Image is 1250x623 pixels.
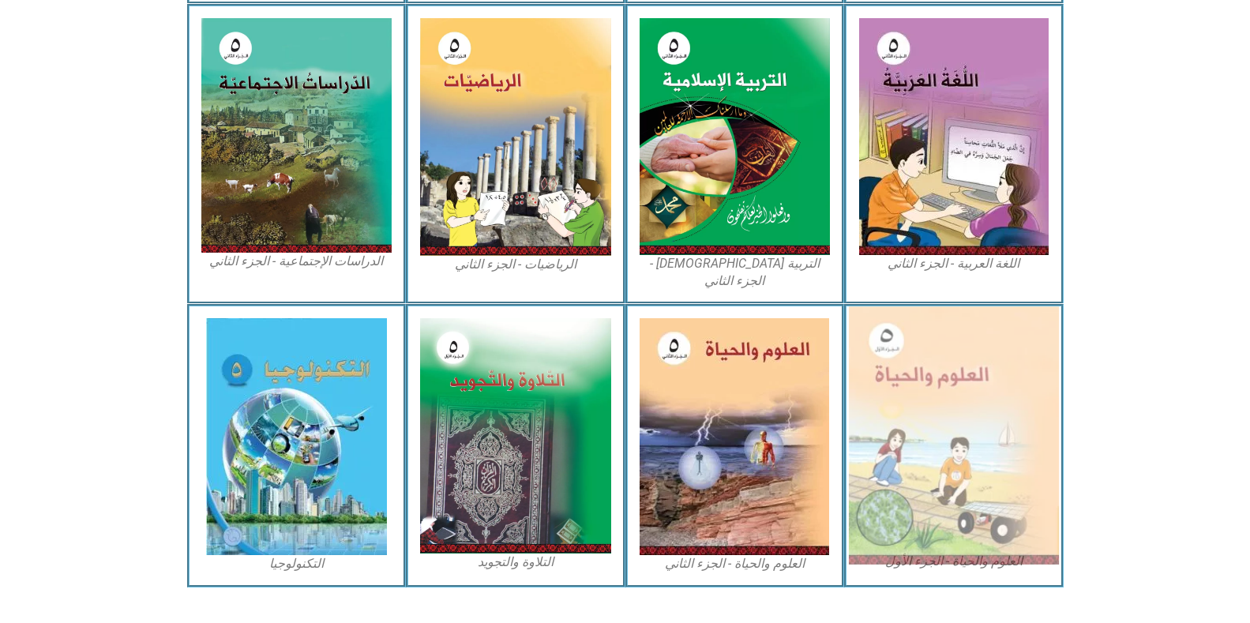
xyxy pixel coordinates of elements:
figcaption: التربية [DEMOGRAPHIC_DATA] - الجزء الثاني [640,255,831,291]
figcaption: الرياضيات - الجزء الثاني [420,256,611,273]
figcaption: التكنولوجيا [201,555,392,572]
figcaption: اللغة العربية - الجزء الثاني [858,255,1049,272]
figcaption: الدراسات الإجتماعية - الجزء الثاني [201,253,392,270]
figcaption: التلاوة والتجويد [420,554,611,571]
figcaption: العلوم والحياة - الجزء الثاني [640,555,831,572]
